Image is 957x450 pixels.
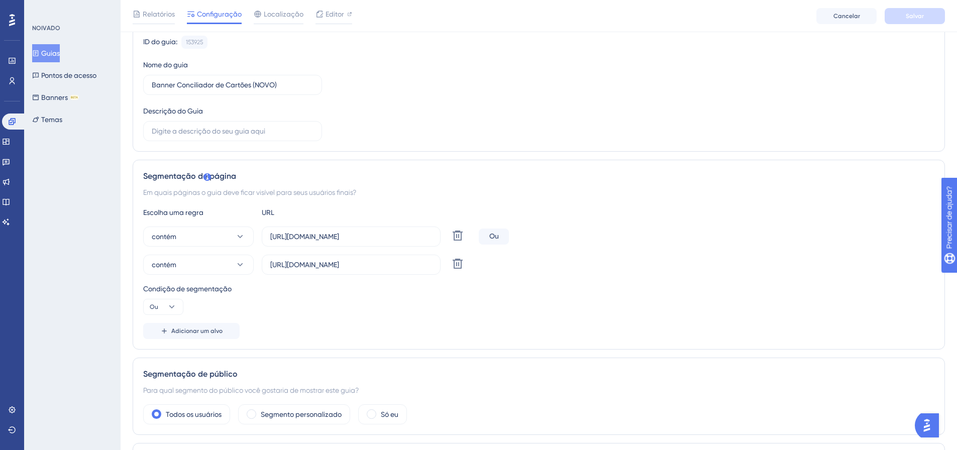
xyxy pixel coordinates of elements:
font: Relatórios [143,10,175,18]
font: Nome do guia [143,61,188,69]
font: contém [152,233,176,241]
font: URL [262,208,274,216]
iframe: Iniciador do Assistente de IA do UserGuiding [915,410,945,440]
input: seusite.com/caminho [270,231,432,242]
button: Guias [32,44,60,62]
font: Segmento personalizado [261,410,342,418]
font: Configuração [197,10,242,18]
font: Condição de segmentação [143,285,232,293]
font: Ou [489,232,499,241]
button: Temas [32,110,62,129]
button: Cancelar [816,8,877,24]
font: Banners [41,93,68,101]
font: Pontos de acesso [41,71,96,79]
input: Digite o nome do seu guia aqui [152,79,313,90]
font: contém [152,261,176,269]
button: Pontos de acesso [32,66,96,84]
input: Digite a descrição do seu guia aqui [152,126,313,137]
button: Ou [143,299,183,315]
button: Adicionar um alvo [143,323,240,339]
font: Em quais páginas o guia deve ficar visível para seus usuários finais? [143,188,356,196]
font: NOIVADO [32,25,60,32]
button: contém [143,227,254,247]
font: Cancelar [833,13,860,20]
font: Descrição do Guia [143,107,203,115]
font: Só eu [381,410,398,418]
font: Adicionar um alvo [171,327,223,334]
font: Salvar [906,13,924,20]
button: BannersBETA [32,88,79,106]
button: contém [143,255,254,275]
font: Ou [150,303,158,310]
font: Para qual segmento do público você gostaria de mostrar este guia? [143,386,359,394]
font: Segmentação de página [143,171,236,181]
font: Escolha uma regra [143,208,203,216]
font: Segmentação de público [143,369,238,379]
font: Temas [41,116,62,124]
font: ID do guia: [143,38,177,46]
font: Todos os usuários [166,410,222,418]
input: seusite.com/caminho [270,259,432,270]
font: 153925 [186,39,203,46]
font: Guias [41,49,60,57]
font: Editor [326,10,344,18]
button: Salvar [885,8,945,24]
font: Precisar de ajuda? [24,5,86,12]
font: Localização [264,10,303,18]
font: BETA [71,95,78,99]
